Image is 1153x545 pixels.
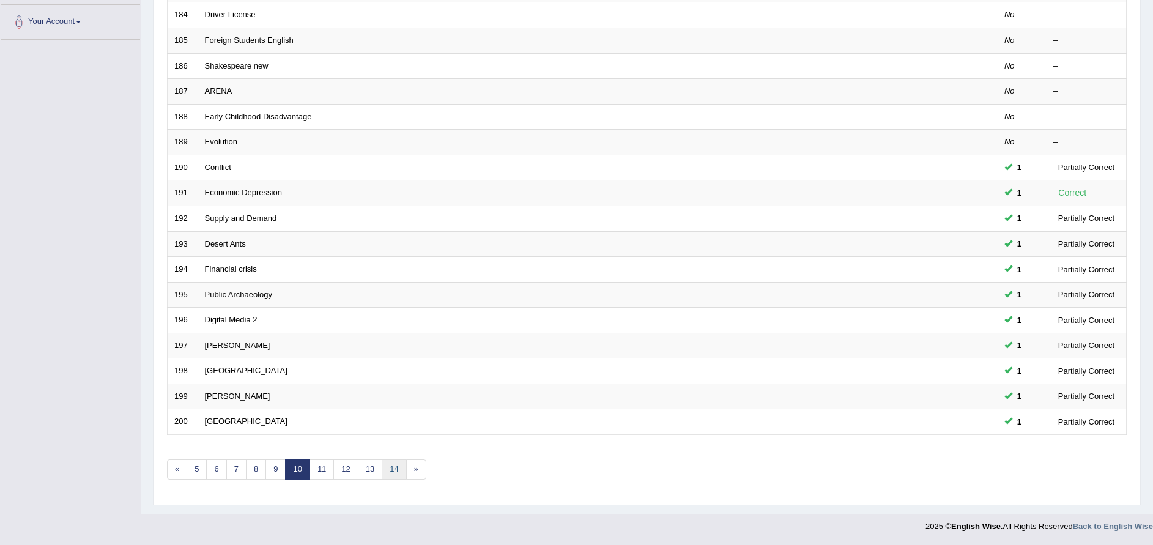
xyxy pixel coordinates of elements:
a: 13 [358,459,382,480]
td: 199 [168,384,198,409]
a: ARENA [205,86,232,95]
a: Driver License [205,10,256,19]
div: 2025 © All Rights Reserved [925,514,1153,532]
td: 192 [168,206,198,231]
span: You can still take this question [1012,288,1026,301]
em: No [1004,10,1015,19]
a: Your Account [1,5,140,35]
td: 184 [168,2,198,28]
span: You can still take this question [1012,314,1026,327]
div: – [1053,61,1119,72]
span: You can still take this question [1012,339,1026,352]
a: [PERSON_NAME] [205,391,270,401]
td: 198 [168,358,198,384]
a: 9 [265,459,286,480]
a: 11 [310,459,334,480]
div: Partially Correct [1053,237,1119,250]
span: You can still take this question [1012,415,1026,428]
div: Partially Correct [1053,390,1119,402]
td: 188 [168,104,198,130]
td: 195 [168,282,198,308]
a: Public Archaeology [205,290,273,299]
div: – [1053,136,1119,148]
div: Partially Correct [1053,314,1119,327]
a: » [406,459,426,480]
a: Shakespeare new [205,61,269,70]
a: Digital Media 2 [205,315,258,324]
a: Foreign Students English [205,35,294,45]
a: [PERSON_NAME] [205,341,270,350]
div: Partially Correct [1053,263,1119,276]
a: Evolution [205,137,237,146]
a: [GEOGRAPHIC_DATA] [205,366,287,375]
em: No [1004,61,1015,70]
a: 10 [285,459,310,480]
a: Economic Depression [205,188,282,197]
a: 6 [206,459,226,480]
td: 187 [168,79,198,105]
span: You can still take this question [1012,365,1026,377]
a: Financial crisis [205,264,257,273]
td: 200 [168,409,198,435]
td: 196 [168,308,198,333]
a: [GEOGRAPHIC_DATA] [205,417,287,426]
em: No [1004,35,1015,45]
td: 189 [168,130,198,155]
a: Conflict [205,163,231,172]
div: Partially Correct [1053,339,1119,352]
div: – [1053,111,1119,123]
span: You can still take this question [1012,187,1026,199]
td: 190 [168,155,198,180]
span: You can still take this question [1012,237,1026,250]
span: You can still take this question [1012,390,1026,402]
td: 186 [168,53,198,79]
div: Partially Correct [1053,365,1119,377]
td: 191 [168,180,198,206]
span: You can still take this question [1012,263,1026,276]
a: 8 [246,459,266,480]
a: 7 [226,459,247,480]
a: « [167,459,187,480]
a: Desert Ants [205,239,246,248]
a: 14 [382,459,406,480]
em: No [1004,86,1015,95]
a: 12 [333,459,358,480]
td: 194 [168,257,198,283]
a: Supply and Demand [205,213,277,223]
em: No [1004,112,1015,121]
strong: English Wise. [951,522,1003,531]
div: Partially Correct [1053,212,1119,224]
td: 185 [168,28,198,54]
div: Partially Correct [1053,415,1119,428]
a: Early Childhood Disadvantage [205,112,312,121]
div: – [1053,35,1119,46]
div: Partially Correct [1053,161,1119,174]
span: You can still take this question [1012,212,1026,224]
div: Correct [1053,186,1092,200]
a: 5 [187,459,207,480]
span: You can still take this question [1012,161,1026,174]
em: No [1004,137,1015,146]
div: – [1053,86,1119,97]
a: Back to English Wise [1073,522,1153,531]
td: 197 [168,333,198,358]
div: – [1053,9,1119,21]
div: Partially Correct [1053,288,1119,301]
td: 193 [168,231,198,257]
